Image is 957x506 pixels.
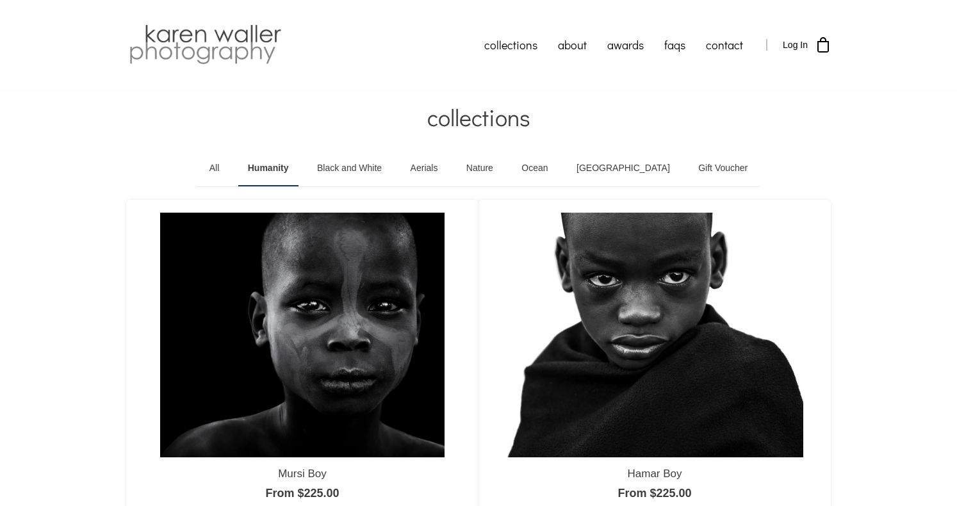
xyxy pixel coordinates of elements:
[597,29,654,61] a: awards
[401,151,448,186] a: Aerials
[307,151,391,186] a: Black and White
[506,213,803,457] img: Hamar Boy
[427,102,530,133] span: collections
[278,468,327,480] a: Mursi Boy
[238,151,299,186] a: Humanity
[783,40,808,50] span: Log In
[567,151,680,186] a: [GEOGRAPHIC_DATA]
[474,29,548,61] a: collections
[126,22,284,67] img: Karen Waller Photography
[457,151,503,186] a: Nature
[696,29,753,61] a: contact
[512,151,557,186] a: Ocean
[618,487,691,500] a: From $225.00
[160,213,444,457] img: Mursi Boy
[654,29,696,61] a: faqs
[627,468,682,480] a: Hamar Boy
[265,487,339,500] a: From $225.00
[548,29,597,61] a: about
[689,151,757,186] a: Gift Voucher
[200,151,229,186] a: All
